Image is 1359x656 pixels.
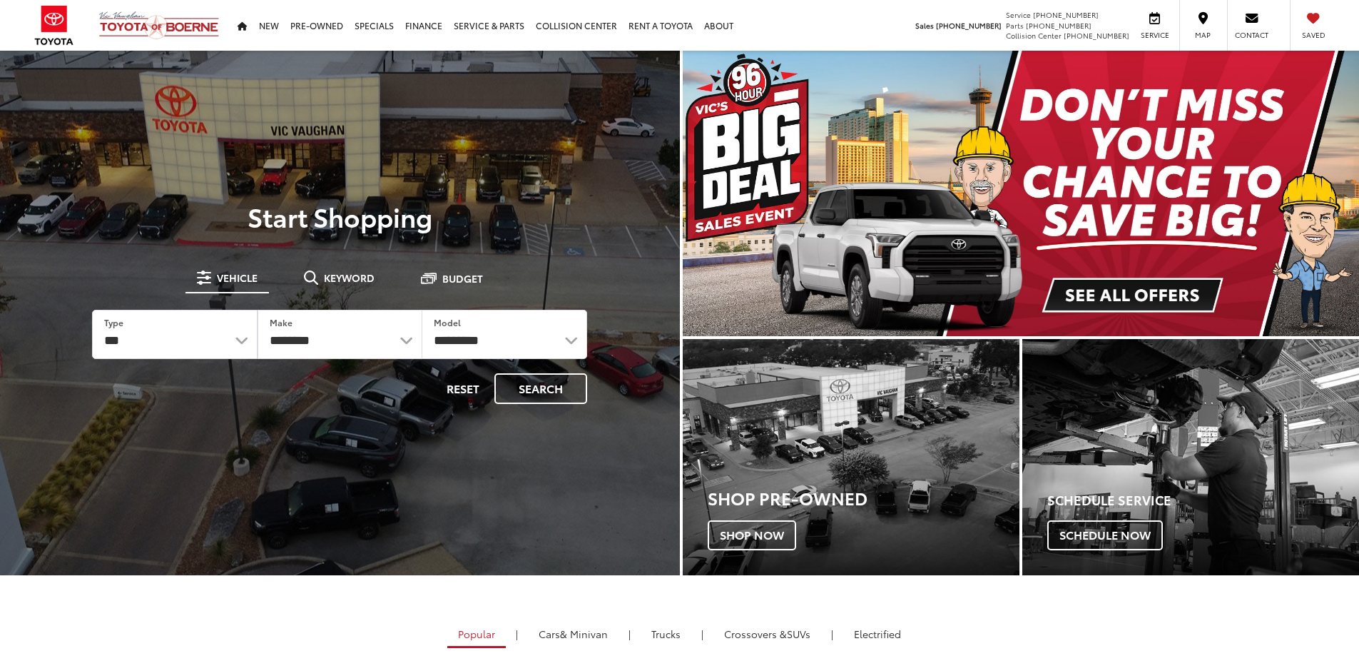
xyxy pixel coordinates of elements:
[1006,30,1062,41] span: Collision Center
[1047,520,1163,550] span: Schedule Now
[60,202,620,231] p: Start Shopping
[447,622,506,648] a: Popular
[1235,30,1268,40] span: Contact
[713,622,821,646] a: SUVs
[698,627,707,641] li: |
[434,316,461,328] label: Model
[217,273,258,283] span: Vehicle
[915,20,934,31] span: Sales
[528,622,619,646] a: Cars
[724,627,787,641] span: Crossovers &
[1033,9,1099,20] span: [PHONE_NUMBER]
[843,622,912,646] a: Electrified
[1187,30,1218,40] span: Map
[683,339,1019,575] div: Toyota
[512,627,521,641] li: |
[1064,30,1129,41] span: [PHONE_NUMBER]
[104,316,123,328] label: Type
[1047,493,1359,508] h4: Schedule Service
[324,273,375,283] span: Keyword
[828,627,837,641] li: |
[708,488,1019,507] h3: Shop Pre-Owned
[442,273,483,283] span: Budget
[1006,20,1024,31] span: Parts
[1026,20,1091,31] span: [PHONE_NUMBER]
[708,520,796,550] span: Shop Now
[1298,30,1329,40] span: Saved
[560,627,608,641] span: & Minivan
[1006,9,1031,20] span: Service
[683,339,1019,575] a: Shop Pre-Owned Shop Now
[625,627,634,641] li: |
[641,622,691,646] a: Trucks
[270,316,292,328] label: Make
[1022,339,1359,575] a: Schedule Service Schedule Now
[936,20,1002,31] span: [PHONE_NUMBER]
[494,373,587,404] button: Search
[434,373,492,404] button: Reset
[1022,339,1359,575] div: Toyota
[98,11,220,40] img: Vic Vaughan Toyota of Boerne
[1139,30,1171,40] span: Service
